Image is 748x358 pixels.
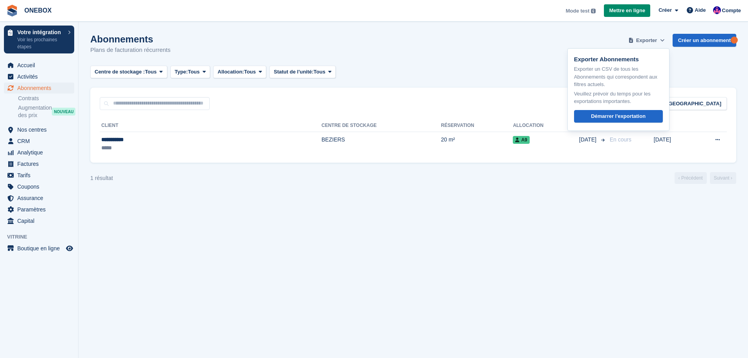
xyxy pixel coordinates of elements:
[322,119,441,132] th: Centre de stockage
[170,66,210,79] button: Type: Tous
[654,119,691,132] th: Créé
[17,243,64,254] span: Boutique en ligne
[90,174,113,182] div: 1 résultat
[636,37,657,44] span: Exporter
[579,136,598,144] span: [DATE]
[4,136,74,147] a: menu
[591,9,596,13] img: icon-info-grey-7440780725fd019a000dd9b08b2336e03edf1995a4989e88bcd33f0948082b44.svg
[574,90,663,105] p: Veuillez prévoir du temps pour les exportations importantes.
[4,204,74,215] a: menu
[17,147,64,158] span: Analytique
[610,136,631,143] span: En cours
[213,66,266,79] button: Allocation: Tous
[274,68,313,76] span: Statut de l'unité:
[566,7,590,15] span: Mode test
[17,193,64,204] span: Assurance
[513,119,579,132] th: Allocation
[100,119,322,132] th: Client
[90,34,170,44] h1: Abonnements
[18,104,52,119] span: Augmentation des prix
[314,68,326,76] span: Tous
[574,65,663,88] p: Exporter un CSV de tous les Abonnements qui correspondent aux filtres actuels.
[90,66,167,79] button: Centre de stockage : Tous
[513,136,529,144] span: A9
[4,158,74,169] a: menu
[17,60,64,71] span: Accueil
[17,181,64,192] span: Coupons
[574,110,663,123] a: Démarrer l'exportation
[218,68,244,76] span: Allocation:
[574,55,663,64] p: Exporter Abonnements
[667,100,721,108] span: [GEOGRAPHIC_DATA]
[441,132,513,156] td: 20 m²
[17,215,64,226] span: Capital
[604,4,650,17] a: Mettre en ligne
[7,233,78,241] span: Vitrine
[627,34,666,47] button: Exporter
[4,60,74,71] a: menu
[675,172,707,184] a: Précédent
[673,34,736,47] a: Créer un abonnement
[65,244,74,253] a: Boutique d'aperçu
[4,181,74,192] a: menu
[17,36,64,50] p: Voir les prochaines étapes
[17,158,64,169] span: Factures
[658,6,672,14] span: Créer
[4,26,74,53] a: Votre intégration Voir les prochaines étapes
[695,6,706,14] span: Aide
[4,215,74,226] a: menu
[269,66,336,79] button: Statut de l'unité: Tous
[18,104,74,119] a: Augmentation des prix NOUVEAU
[591,112,646,120] div: Démarrer l'exportation
[17,136,64,147] span: CRM
[654,132,691,156] td: [DATE]
[609,7,645,15] span: Mettre en ligne
[17,204,64,215] span: Paramètres
[4,83,74,94] a: menu
[4,124,74,135] a: menu
[145,68,157,76] span: Tous
[175,68,188,76] span: Type:
[95,68,145,76] span: Centre de stockage :
[731,37,738,44] div: Tooltip anchor
[188,68,199,76] span: Tous
[244,68,256,76] span: Tous
[4,170,74,181] a: menu
[673,172,738,184] nav: Page
[90,46,170,55] p: Plans de facturation récurrents
[18,95,74,102] a: Contrats
[322,132,441,156] td: BEZIERS
[710,172,736,184] a: Suivant
[441,119,513,132] th: Réservation
[722,7,741,15] span: Compte
[713,6,721,14] img: Florent Castellanos
[21,4,55,17] a: ONEBOX
[17,170,64,181] span: Tarifs
[4,193,74,204] a: menu
[6,5,18,17] img: stora-icon-8386f47178a22dfd0bd8f6a31ec36ba5ce8667c1dd55bd0f319d3a0aa187defe.svg
[52,108,75,116] div: NOUVEAU
[17,29,64,35] p: Votre intégration
[17,124,64,135] span: Nos centres
[4,147,74,158] a: menu
[17,71,64,82] span: Activités
[4,71,74,82] a: menu
[4,243,74,254] a: menu
[17,83,64,94] span: Abonnements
